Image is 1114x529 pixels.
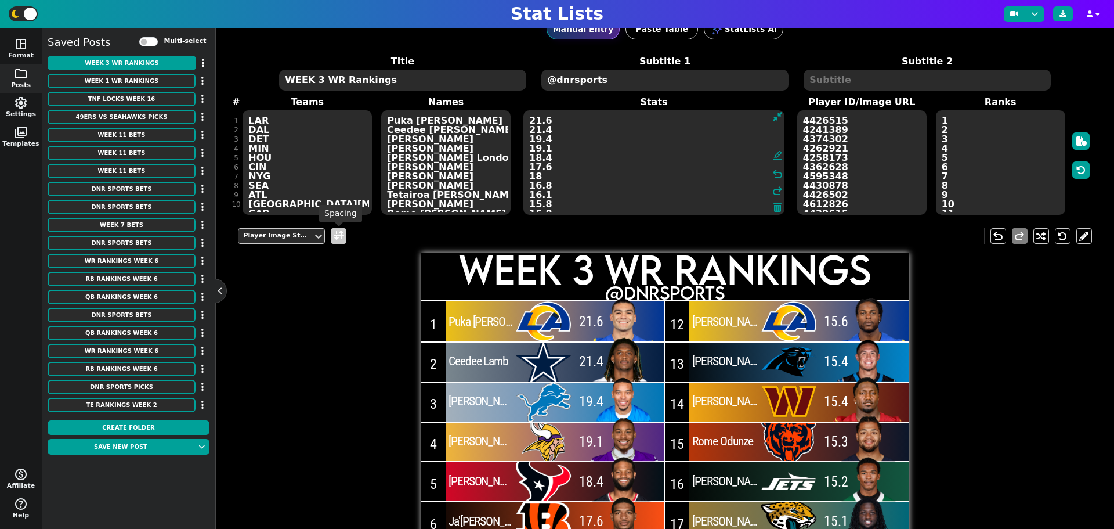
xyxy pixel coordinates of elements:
button: DNR Sports Bets [48,200,196,214]
h2: @dnrsports [421,285,909,301]
label: Stats [515,95,793,109]
textarea: 1 2 3 4 5 6 7 8 9 10 11 12 13 14 15 16 17 18 19 20 21 22 [936,110,1065,215]
label: Names [377,95,515,109]
label: # [232,95,240,109]
span: [PERSON_NAME] [449,474,513,488]
button: Create Folder [48,420,209,435]
span: [PERSON_NAME] [692,514,758,528]
span: 21.4 [579,352,603,372]
span: 15 [667,434,688,455]
span: folder [14,67,28,81]
span: [PERSON_NAME] [692,394,758,408]
span: 15.3 [824,432,848,452]
button: WR RANKINGS WEEK 6 [48,254,196,268]
button: DNR Sports Bets [48,182,196,196]
label: Subtitle 2 [796,55,1058,69]
span: [PERSON_NAME] [692,354,758,368]
span: space_dashboard [14,37,28,51]
textarea: Puka [PERSON_NAME] Ceedee [PERSON_NAME] St. [PERSON_NAME] [PERSON_NAME] [PERSON_NAME]'[PERSON_NAM... [381,110,511,215]
span: 15.2 [824,472,848,492]
span: settings [14,96,28,110]
span: [PERSON_NAME] [692,474,758,488]
button: redo [1012,228,1028,244]
div: 4 [232,144,240,153]
span: 19.4 [579,392,603,412]
button: Save new post [48,439,194,455]
span: 1 [426,314,440,334]
textarea: WEEK 3 WR Rankings [279,70,526,91]
span: 4 [426,434,440,455]
span: photo_library [14,125,28,139]
label: Title [272,55,534,69]
button: RB RANKINGS WEEK 6 [48,272,196,286]
button: Manual Entry [547,19,620,39]
span: 15.6 [824,312,848,332]
div: 6 [232,163,240,172]
button: QB RANKINGS WEEK 6 [48,290,196,304]
span: 21.6 [579,312,603,332]
button: Paste Table [625,19,698,39]
label: Teams [238,95,377,109]
button: RB RANKINGS WEEK 6 [48,362,196,376]
span: 3 [426,394,440,415]
label: Ranks [931,95,1070,109]
button: 49ers vs Seahawks Picks [48,110,196,124]
span: Puka [PERSON_NAME] [449,315,513,329]
label: Player ID/Image URL [793,95,931,109]
textarea: @dnrsports [541,70,788,91]
span: 14 [667,394,688,415]
span: 18.4 [579,472,603,492]
span: 15.4 [824,352,848,372]
span: undo [991,229,1005,243]
span: [PERSON_NAME] St. Brown [449,394,513,408]
span: 15.4 [824,392,848,412]
label: Subtitle 1 [534,55,796,69]
h5: Saved Posts [48,36,110,49]
button: Week 11 Bets [48,164,196,178]
span: redo [771,184,784,198]
div: 10 [232,200,240,209]
span: 19.1 [579,432,603,452]
button: WEEK 1 wr rANKINGS [48,74,196,88]
label: Multi-select [164,37,206,46]
button: Week 7 Bets [48,218,196,232]
span: redo [1012,229,1026,243]
div: Player Image Styles [243,231,308,241]
div: 1 [232,116,240,125]
div: 3 [232,135,240,144]
button: Week 11 Bets [48,146,196,160]
button: DNR Sports Bets [48,308,196,322]
button: QB RANKINGS WEEK 6 [48,326,196,340]
span: undo [771,167,784,181]
span: Rome Odunze [692,434,758,448]
button: TNF Locks Week 16 [48,92,196,106]
textarea: 4426515 4241389 4374302 4262921 4258173 4362628 4595348 4430878 4426502 4612826 4429615 16800 468... [797,110,927,215]
div: 2 [232,125,240,135]
span: [PERSON_NAME] [449,434,513,448]
span: 2 [426,354,440,375]
textarea: 21.6 21.4 19.4 19.1 18.4 17.6 18 16.8 16.1 15.8 15.8 15.6 15.4 15.4 15.3 15.2 15.1 14.6 14.6 14.4... [523,110,784,215]
button: TE RANKINGS WEEK 2 [48,398,196,412]
div: 7 [232,172,240,181]
span: 13 [667,354,688,375]
span: 16 [667,474,688,495]
div: 11 [232,209,240,218]
span: monetization_on [14,467,28,481]
div: 8 [232,181,240,190]
span: help [14,497,28,511]
span: format_ink_highlighter [772,150,783,164]
button: Week 11 Bets [48,128,196,142]
span: Ceedee Lamb [449,354,513,368]
h1: WEEK 3 WR Rankings [421,251,909,287]
span: 5 [426,474,440,495]
button: StatLists AI [704,19,783,39]
button: DNR Sports Picks [48,380,196,394]
button: undo [990,228,1006,244]
button: WEEK 3 WR Rankings [48,56,196,70]
div: 9 [232,190,240,200]
span: 12 [667,314,688,334]
button: WR RANKINGS WEEK 6 [48,344,196,358]
button: DNR Sports Bets [48,236,196,250]
span: [PERSON_NAME] [692,315,758,329]
div: 5 [232,153,240,163]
